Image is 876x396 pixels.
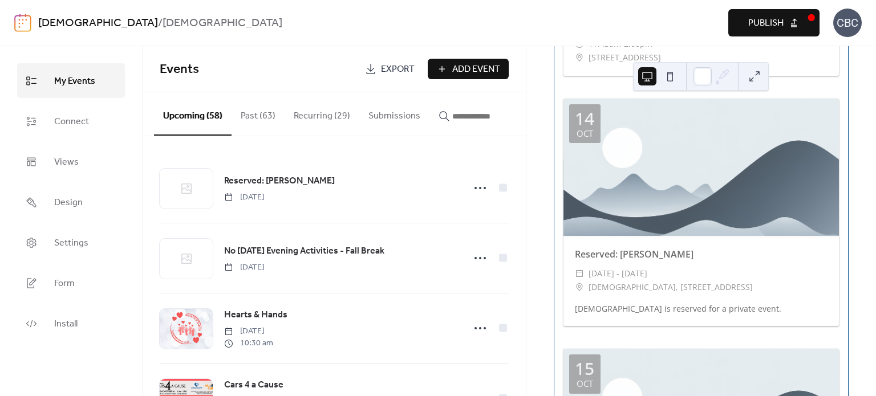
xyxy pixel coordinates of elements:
[224,308,287,322] span: Hearts & Hands
[154,92,232,136] button: Upcoming (58)
[575,51,584,64] div: ​
[54,72,95,90] span: My Events
[54,113,89,130] span: Connect
[356,59,423,79] a: Export
[54,234,88,252] span: Settings
[224,378,283,392] span: Cars 4 a Cause
[748,17,784,30] span: Publish
[589,51,661,64] span: [STREET_ADDRESS]
[563,247,839,261] div: Reserved: [PERSON_NAME]
[54,194,83,211] span: Design
[38,13,158,34] a: [DEMOGRAPHIC_DATA]
[224,244,384,258] span: No [DATE] Evening Activities - Fall Break
[577,129,593,138] div: Oct
[224,262,264,273] span: [DATE]
[575,267,584,280] div: ​
[17,225,125,260] a: Settings
[54,315,78,333] span: Install
[224,308,287,322] a: Hearts & Hands
[833,9,862,37] div: CBC
[17,144,125,179] a: Views
[575,110,594,127] div: 14
[14,14,31,32] img: logo
[224,337,273,349] span: 10:30 am
[575,360,594,377] div: 15
[54,275,75,292] span: Form
[17,306,125,341] a: Install
[224,174,335,188] span: Reserved: [PERSON_NAME]
[158,13,163,34] b: /
[160,57,199,82] span: Events
[224,378,283,393] a: Cars 4 a Cause
[577,379,593,388] div: Oct
[285,92,359,134] button: Recurring (29)
[54,153,79,171] span: Views
[17,104,125,138] a: Connect
[17,185,125,219] a: Design
[224,191,264,203] span: [DATE]
[224,174,335,189] a: Reserved: [PERSON_NAME]
[589,280,753,294] span: [DEMOGRAPHIC_DATA], [STREET_ADDRESS]
[589,267,647,280] span: [DATE] - [DATE]
[728,9,820,36] button: Publish
[452,63,500,76] span: Add Event
[17,63,125,98] a: My Events
[17,266,125,300] a: Form
[224,244,384,259] a: No [DATE] Evening Activities - Fall Break
[563,303,839,315] div: [DEMOGRAPHIC_DATA] is reserved for a private event.
[224,325,273,337] span: [DATE]
[232,92,285,134] button: Past (63)
[163,13,282,34] b: [DEMOGRAPHIC_DATA]
[428,59,509,79] button: Add Event
[575,280,584,294] div: ​
[359,92,429,134] button: Submissions
[381,63,415,76] span: Export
